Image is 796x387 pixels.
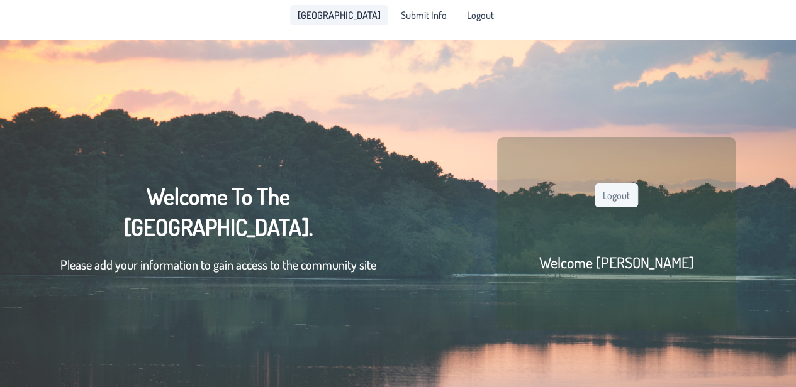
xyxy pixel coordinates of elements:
[298,10,381,20] span: [GEOGRAPHIC_DATA]
[290,5,388,25] a: [GEOGRAPHIC_DATA]
[60,255,376,274] p: Please add your information to gain access to the community site
[539,253,693,272] h2: Welcome [PERSON_NAME]
[60,181,376,286] div: Welcome To The [GEOGRAPHIC_DATA].
[467,10,494,20] span: Logout
[401,10,447,20] span: Submit Info
[290,5,388,25] li: Pine Lake Park
[459,5,502,25] li: Logout
[393,5,454,25] a: Submit Info
[595,183,638,207] button: Logout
